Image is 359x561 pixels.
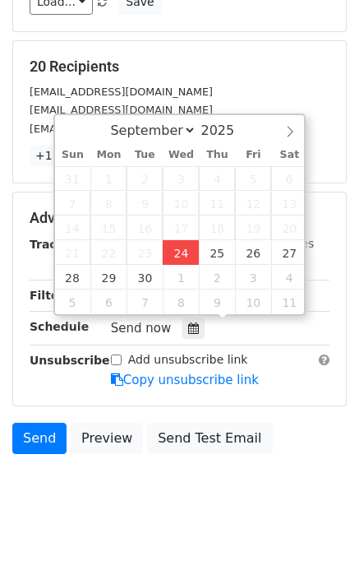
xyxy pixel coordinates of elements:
[199,191,235,216] span: September 11, 2025
[71,423,143,454] a: Preview
[90,166,127,191] span: September 1, 2025
[147,423,272,454] a: Send Test Email
[235,265,271,290] span: October 3, 2025
[163,240,199,265] span: September 24, 2025
[30,104,213,116] small: [EMAIL_ADDRESS][DOMAIN_NAME]
[235,150,271,160] span: Fri
[127,191,163,216] span: September 9, 2025
[55,290,91,314] span: October 5, 2025
[90,150,127,160] span: Mon
[271,150,307,160] span: Sat
[111,321,172,336] span: Send now
[235,191,271,216] span: September 12, 2025
[30,58,329,76] h5: 20 Recipients
[199,166,235,191] span: September 4, 2025
[90,216,127,240] span: September 15, 2025
[271,290,307,314] span: October 11, 2025
[271,216,307,240] span: September 20, 2025
[90,290,127,314] span: October 6, 2025
[30,123,213,135] small: [EMAIL_ADDRESS][DOMAIN_NAME]
[199,265,235,290] span: October 2, 2025
[127,216,163,240] span: September 16, 2025
[128,351,248,369] label: Add unsubscribe link
[12,423,67,454] a: Send
[30,354,110,367] strong: Unsubscribe
[163,216,199,240] span: September 17, 2025
[271,191,307,216] span: September 13, 2025
[277,482,359,561] iframe: Chat Widget
[235,216,271,240] span: September 19, 2025
[235,290,271,314] span: October 10, 2025
[199,150,235,160] span: Thu
[235,166,271,191] span: September 5, 2025
[55,265,91,290] span: September 28, 2025
[30,209,329,227] h5: Advanced
[30,146,99,166] a: +17 more
[271,166,307,191] span: September 6, 2025
[271,240,307,265] span: September 27, 2025
[30,86,213,98] small: [EMAIL_ADDRESS][DOMAIN_NAME]
[111,373,259,387] a: Copy unsubscribe link
[55,150,91,160] span: Sun
[127,290,163,314] span: October 7, 2025
[163,191,199,216] span: September 10, 2025
[196,123,255,138] input: Year
[55,166,91,191] span: August 31, 2025
[30,320,89,333] strong: Schedule
[199,290,235,314] span: October 9, 2025
[55,216,91,240] span: September 14, 2025
[127,150,163,160] span: Tue
[271,265,307,290] span: October 4, 2025
[127,265,163,290] span: September 30, 2025
[163,150,199,160] span: Wed
[90,191,127,216] span: September 8, 2025
[127,240,163,265] span: September 23, 2025
[55,191,91,216] span: September 7, 2025
[30,238,85,251] strong: Tracking
[30,289,71,302] strong: Filters
[199,216,235,240] span: September 18, 2025
[163,166,199,191] span: September 3, 2025
[163,290,199,314] span: October 8, 2025
[199,240,235,265] span: September 25, 2025
[163,265,199,290] span: October 1, 2025
[235,240,271,265] span: September 26, 2025
[90,265,127,290] span: September 29, 2025
[127,166,163,191] span: September 2, 2025
[90,240,127,265] span: September 22, 2025
[55,240,91,265] span: September 21, 2025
